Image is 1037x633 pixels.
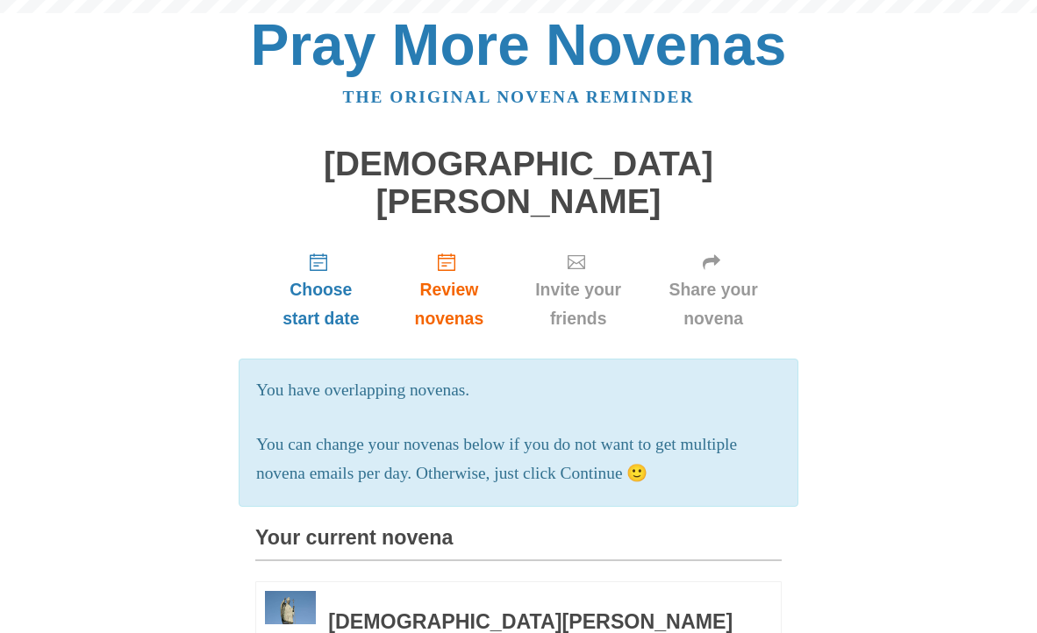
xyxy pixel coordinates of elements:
h1: [DEMOGRAPHIC_DATA][PERSON_NAME] [255,146,782,220]
a: Pray More Novenas [251,12,787,77]
span: Review novenas [404,275,494,333]
p: You can change your novenas below if you do not want to get multiple novena emails per day. Other... [256,430,781,488]
a: Review novenas [387,238,511,342]
img: Novena image [265,591,316,625]
a: Share your novena [645,238,782,342]
span: Share your novena [662,275,764,333]
span: Invite your friends [529,275,627,333]
a: Invite your friends [511,238,645,342]
h3: Your current novena [255,527,782,561]
span: Choose start date [273,275,369,333]
a: The original novena reminder [343,88,695,106]
a: Choose start date [255,238,387,342]
p: You have overlapping novenas. [256,376,781,405]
